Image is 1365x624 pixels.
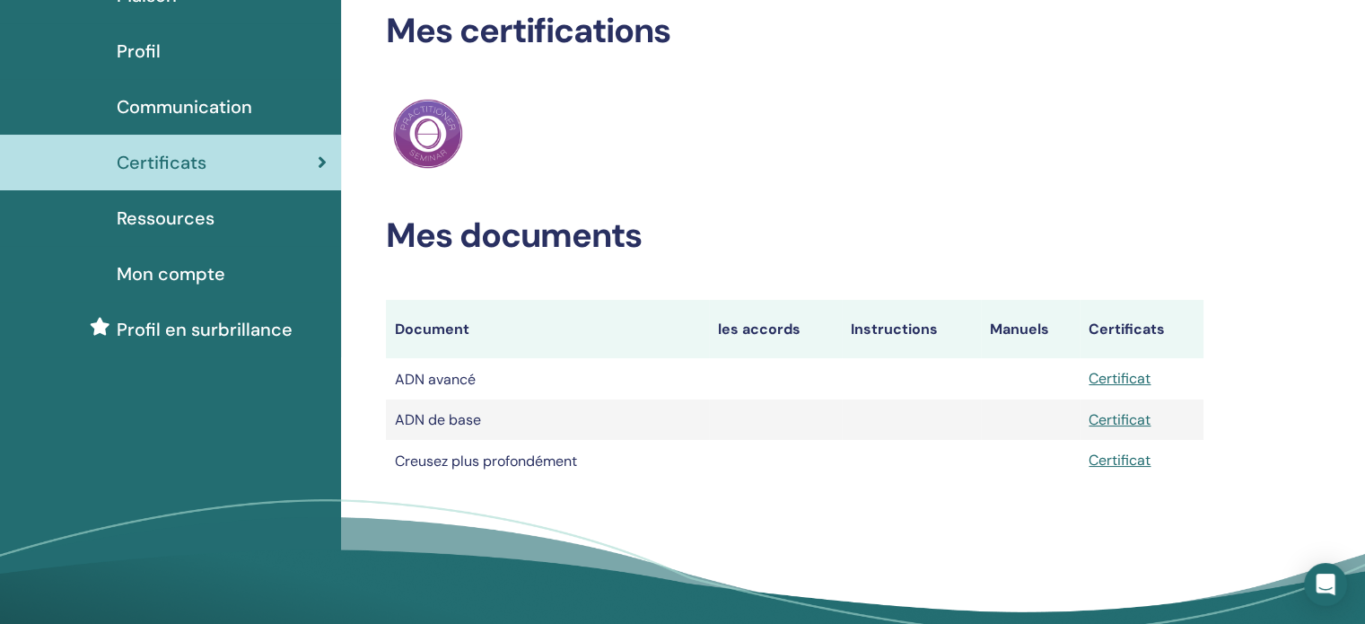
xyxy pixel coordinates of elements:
font: ADN de base [395,410,481,429]
font: Document [395,320,469,338]
font: Manuels [990,320,1049,338]
font: Certificats [117,151,206,174]
a: Certificat [1089,410,1151,429]
font: les accords [718,320,801,338]
font: Certificats [1089,320,1165,338]
div: Ouvrir Intercom Messenger [1304,563,1347,606]
font: Creusez plus profondément [395,452,577,470]
a: Certificat [1089,369,1151,388]
font: Ressources [117,207,214,230]
font: Profil en surbrillance [117,318,293,341]
font: Mon compte [117,262,225,286]
font: Profil [117,40,161,63]
font: Communication [117,95,252,119]
font: Mes documents [386,213,642,258]
font: Instructions [851,320,938,338]
a: Certificat [1089,451,1151,470]
font: ADN avancé [395,370,476,389]
font: Mes certifications [386,8,670,53]
img: Praticien [393,99,463,169]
